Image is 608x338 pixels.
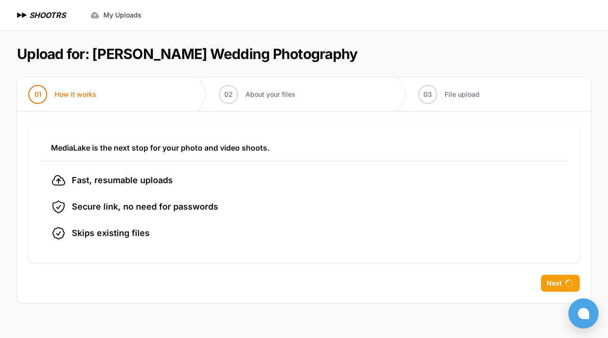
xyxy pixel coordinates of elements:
[51,142,557,153] h3: MediaLake is the next stop for your photo and video shoots.
[245,90,296,99] span: About your files
[17,77,108,111] button: 01 How it works
[15,9,29,21] img: SHOOTRS
[72,200,218,213] span: Secure link, no need for passwords
[445,90,480,99] span: File upload
[208,77,307,111] button: 02 About your files
[423,90,432,99] span: 03
[72,174,173,187] span: Fast, resumable uploads
[15,9,66,21] a: SHOOTRS SHOOTRS
[72,227,150,240] span: Skips existing files
[34,90,42,99] span: 01
[17,45,357,62] h1: Upload for: [PERSON_NAME] Wedding Photography
[224,90,233,99] span: 02
[55,90,96,99] span: How it works
[407,77,491,111] button: 03 File upload
[84,7,147,24] a: My Uploads
[541,275,580,292] button: Next
[568,298,599,329] button: Open chat window
[103,10,142,20] span: My Uploads
[547,279,562,288] span: Next
[29,9,66,21] h1: SHOOTRS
